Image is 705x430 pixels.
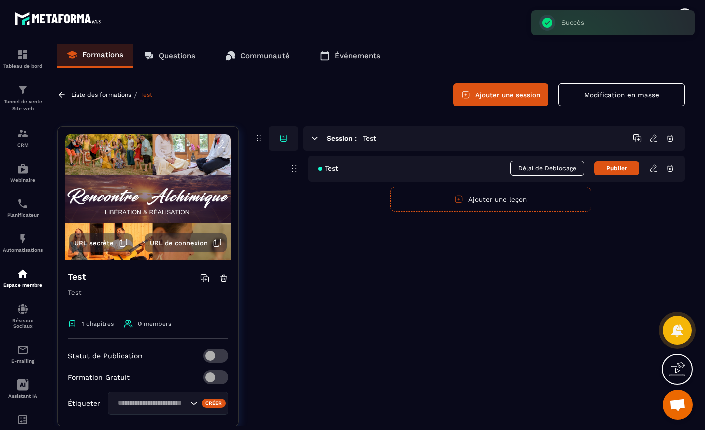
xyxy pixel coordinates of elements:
a: automationsautomationsAutomatisations [3,225,43,260]
p: Tableau de bord [3,63,43,69]
span: / [134,90,137,100]
span: URL de connexion [150,239,208,247]
a: formationformationCRM [3,120,43,155]
a: Test [140,91,152,98]
img: automations [17,268,29,280]
button: Ajouter une leçon [390,187,591,212]
img: logo [14,9,104,28]
p: Formation Gratuit [68,373,130,381]
a: social-networksocial-networkRéseaux Sociaux [3,296,43,336]
p: Étiqueter [68,399,100,407]
span: 1 chapitres [82,320,114,327]
a: schedulerschedulerPlanificateur [3,190,43,225]
div: Search for option [108,392,228,415]
p: Événements [335,51,380,60]
img: formation [17,49,29,61]
img: accountant [17,414,29,426]
p: Statut de Publication [68,352,143,360]
p: E-mailing [3,358,43,364]
a: automationsautomationsEspace membre [3,260,43,296]
a: Liste des formations [71,91,131,98]
p: Communauté [240,51,290,60]
p: Espace membre [3,282,43,288]
p: Assistant IA [3,393,43,399]
img: email [17,344,29,356]
input: Search for option [114,398,188,409]
a: formationformationTableau de bord [3,41,43,76]
a: Communauté [215,44,300,68]
p: Webinaire [3,177,43,183]
p: Test [68,286,228,309]
a: emailemailE-mailing [3,336,43,371]
p: Tunnel de vente Site web [3,98,43,112]
p: Formations [82,50,123,59]
img: automations [17,233,29,245]
span: Délai de Déblocage [510,161,584,176]
a: Événements [310,44,390,68]
a: automationsautomationsWebinaire [3,155,43,190]
h5: Test [363,133,376,144]
a: Formations [57,44,133,68]
img: formation [17,84,29,96]
p: Questions [159,51,195,60]
p: Réseaux Sociaux [3,318,43,329]
div: Créer [202,399,226,408]
h4: Test [68,270,86,284]
button: Ajouter une session [453,83,548,106]
h6: Session : [327,134,357,142]
img: social-network [17,303,29,315]
span: 0 members [138,320,171,327]
button: Publier [594,161,639,175]
p: Automatisations [3,247,43,253]
img: background [65,134,231,260]
button: URL secrète [69,233,133,252]
img: scheduler [17,198,29,210]
p: CRM [3,142,43,148]
div: Ouvrir le chat [663,390,693,420]
img: formation [17,127,29,139]
span: Test [318,164,338,172]
p: Planificateur [3,212,43,218]
button: Modification en masse [558,83,685,106]
a: Questions [133,44,205,68]
img: automations [17,163,29,175]
a: formationformationTunnel de vente Site web [3,76,43,120]
a: Assistant IA [3,371,43,406]
button: URL de connexion [145,233,227,252]
span: URL secrète [74,239,114,247]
